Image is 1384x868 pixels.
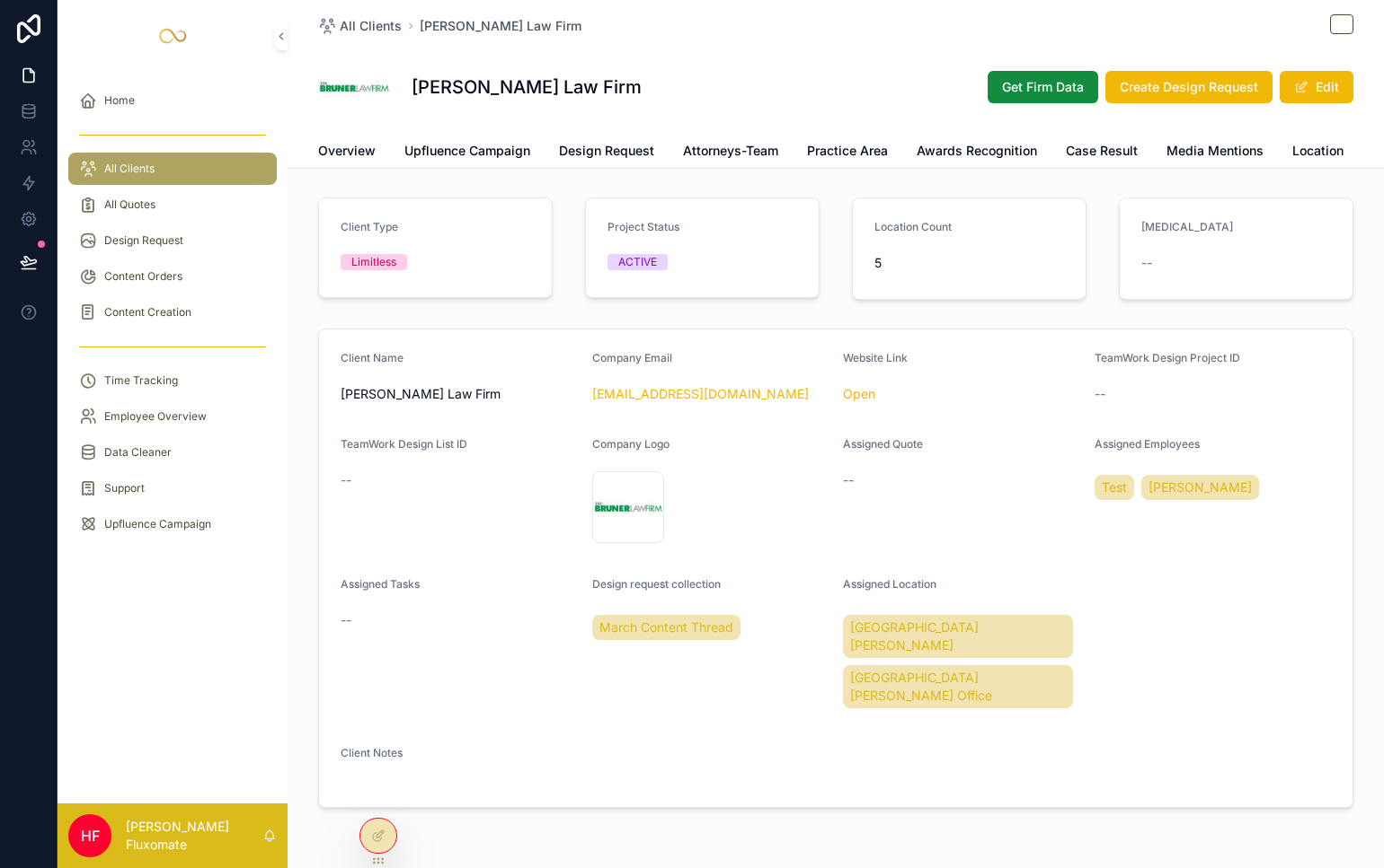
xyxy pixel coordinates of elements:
a: Design Request [559,135,654,171]
span: TeamWork Design Project ID [1095,351,1240,364]
span: Attorneys-Team [683,142,778,160]
span: Design Request [559,142,654,160]
span: Assigned Tasks [341,577,420,591]
a: [PERSON_NAME] Law Firm [420,17,581,35]
a: All Clients [68,153,277,185]
a: Upfluence Campaign [68,508,277,540]
span: Company Email [592,351,672,364]
span: Assigned Location [843,577,936,591]
span: Client Type [341,220,398,233]
p: [PERSON_NAME] Fluxomate [126,818,262,854]
div: Limitless [351,254,396,270]
span: [PERSON_NAME] Law Firm [341,385,578,403]
span: -- [341,611,351,629]
span: Home [104,93,135,108]
a: Design Request [68,224,277,257]
span: Project Status [608,220,679,233]
a: Employee Overview [68,400,277,433]
span: 5 [874,254,1064,272]
button: Edit [1280,71,1353,103]
span: Assigned Quote [843,437,923,451]
span: Overview [318,142,376,160]
a: All Clients [318,17,402,35]
a: Overview [318,135,376,171]
span: [GEOGRAPHIC_DATA][PERSON_NAME] Office [850,669,1066,705]
a: All Quotes [68,189,277,221]
span: Employee Overview [104,409,207,424]
a: Upfluence Campaign [404,135,530,171]
a: Data Cleaner [68,436,277,469]
span: -- [1095,385,1105,403]
span: Get Firm Data [1002,78,1084,96]
span: TeamWork Design List ID [341,437,467,451]
span: Time Tracking [104,373,178,388]
span: Location [1292,142,1344,160]
span: HF [81,825,100,846]
button: Create Design Request [1105,71,1273,103]
span: -- [341,471,351,489]
span: -- [1141,254,1152,272]
span: Upfluence Campaign [104,517,211,531]
span: Practice Area [807,142,888,160]
span: [MEDICAL_DATA] [1141,220,1233,233]
span: Design Request [104,233,183,248]
span: Location Count [874,220,952,233]
a: Support [68,472,277,504]
span: -- [843,471,854,489]
a: Content Creation [68,296,277,329]
h1: [PERSON_NAME] Law Firm [412,75,642,100]
span: All Quotes [104,197,155,212]
a: Awards Recognition [917,135,1037,171]
span: Support [104,481,145,495]
span: Media Mentions [1167,142,1264,160]
div: ACTIVE [618,254,657,270]
a: Attorneys-Team [683,135,778,171]
span: Create Design Request [1120,78,1258,96]
button: Get Firm Data [988,71,1098,103]
span: All Clients [340,17,402,35]
span: Website Link [843,351,908,364]
span: [PERSON_NAME] [1149,478,1252,496]
span: Client Notes [341,746,403,759]
a: Media Mentions [1167,135,1264,171]
span: March Content Thread [599,618,733,636]
span: Company Logo [592,437,670,451]
span: Design request collection [592,577,721,591]
span: All Clients [104,162,155,176]
a: Time Tracking [68,364,277,397]
a: Location [1292,135,1344,171]
a: [PERSON_NAME] [1141,475,1259,500]
span: Content Creation [104,305,191,320]
a: [EMAIL_ADDRESS][DOMAIN_NAME] [592,385,809,403]
a: Open [843,386,875,401]
span: Assigned Employees [1095,437,1200,451]
a: Practice Area [807,135,888,171]
img: App logo [158,22,187,50]
a: Case Result [1066,135,1138,171]
a: March Content Thread [592,615,741,640]
span: Case Result [1066,142,1138,160]
span: Awards Recognition [917,142,1037,160]
a: [GEOGRAPHIC_DATA][PERSON_NAME] Office [843,665,1073,708]
div: scrollable content [58,72,288,564]
a: Content Orders [68,260,277,293]
span: Upfluence Campaign [404,142,530,160]
span: Client Name [341,351,404,364]
span: Data Cleaner [104,445,172,460]
span: Content Orders [104,269,182,284]
a: [GEOGRAPHIC_DATA][PERSON_NAME] [843,615,1073,658]
a: Test [1095,475,1134,500]
span: Test [1102,478,1127,496]
span: [GEOGRAPHIC_DATA][PERSON_NAME] [850,618,1066,654]
a: Home [68,84,277,117]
